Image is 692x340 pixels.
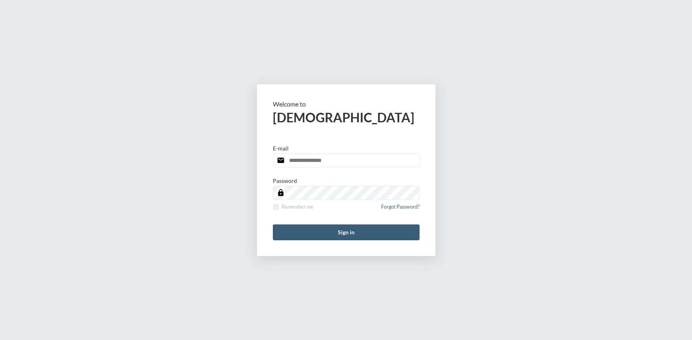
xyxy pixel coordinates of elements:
button: Sign in [273,224,420,240]
label: Remember me [273,204,313,210]
a: Forgot Password? [381,204,420,215]
p: Welcome to [273,100,420,108]
p: E-mail [273,145,289,152]
h2: [DEMOGRAPHIC_DATA] [273,110,420,125]
p: Password [273,177,297,184]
